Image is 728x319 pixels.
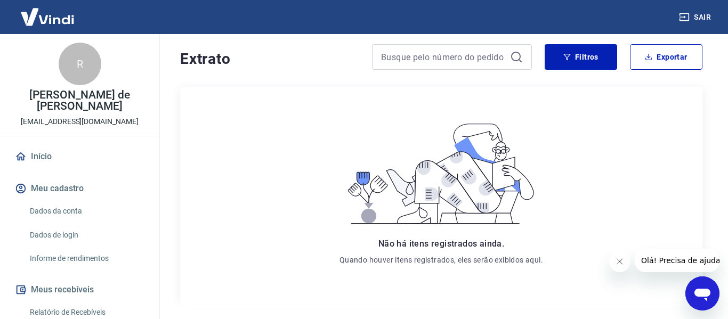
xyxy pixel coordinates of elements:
span: Olá! Precisa de ajuda? [6,7,90,16]
iframe: Mensagem da empresa [635,249,719,272]
button: Meu cadastro [13,177,147,200]
button: Meus recebíveis [13,278,147,301]
h4: Extrato [180,48,359,70]
span: Não há itens registrados ainda. [378,239,504,249]
button: Filtros [545,44,617,70]
iframe: Fechar mensagem [609,251,630,272]
p: Quando houver itens registrados, eles serão exibidos aqui. [339,255,543,265]
p: [PERSON_NAME] de [PERSON_NAME] [9,89,151,112]
input: Busque pelo número do pedido [381,49,506,65]
button: Sair [677,7,715,27]
div: R [59,43,101,85]
a: Início [13,145,147,168]
p: [EMAIL_ADDRESS][DOMAIN_NAME] [21,116,139,127]
a: Dados da conta [26,200,147,222]
a: Dados de login [26,224,147,246]
iframe: Botão para abrir a janela de mensagens [685,276,719,310]
button: Exportar [630,44,702,70]
img: Vindi [13,1,82,33]
a: Informe de rendimentos [26,248,147,269]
